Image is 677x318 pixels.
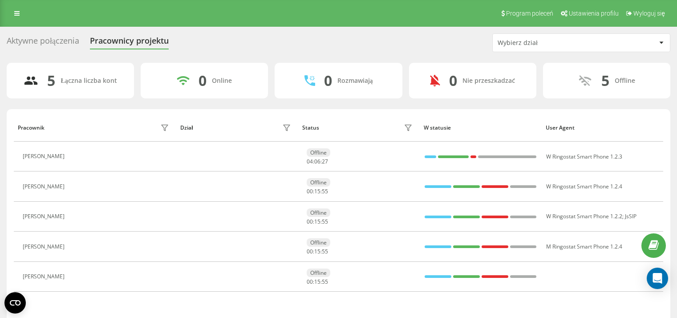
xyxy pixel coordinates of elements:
[569,10,619,17] span: Ustawienia profilu
[546,125,659,131] div: User Agent
[546,212,622,220] span: W Ringostat Smart Phone 1.2.2
[7,36,79,50] div: Aktywne połączenia
[322,278,328,285] span: 55
[307,178,330,187] div: Offline
[4,292,26,314] button: Open CMP widget
[615,77,635,85] div: Offline
[314,218,320,225] span: 15
[23,273,67,280] div: [PERSON_NAME]
[546,183,622,190] span: W Ringostat Smart Phone 1.2.4
[337,77,373,85] div: Rozmawiają
[212,77,232,85] div: Online
[322,248,328,255] span: 55
[199,72,207,89] div: 0
[307,159,328,165] div: : :
[307,148,330,157] div: Offline
[314,278,320,285] span: 15
[506,10,553,17] span: Program poleceń
[449,72,457,89] div: 0
[307,188,313,195] span: 00
[424,125,537,131] div: W statusie
[23,213,67,220] div: [PERSON_NAME]
[307,218,313,225] span: 00
[647,268,668,289] div: Open Intercom Messenger
[625,212,636,220] span: JsSIP
[324,72,332,89] div: 0
[307,158,313,165] span: 04
[23,244,67,250] div: [PERSON_NAME]
[18,125,45,131] div: Pracownik
[322,188,328,195] span: 55
[546,153,622,160] span: W Ringostat Smart Phone 1.2.3
[307,238,330,247] div: Offline
[307,248,313,255] span: 00
[322,218,328,225] span: 55
[61,77,117,85] div: Łączna liczba kont
[23,183,67,190] div: [PERSON_NAME]
[47,72,55,89] div: 5
[307,249,328,255] div: : :
[23,153,67,159] div: [PERSON_NAME]
[307,208,330,217] div: Offline
[601,72,609,89] div: 5
[314,188,320,195] span: 15
[633,10,665,17] span: Wyloguj się
[180,125,193,131] div: Dział
[90,36,169,50] div: Pracownicy projektu
[546,243,622,250] span: M Ringostat Smart Phone 1.2.4
[307,269,330,277] div: Offline
[307,279,328,285] div: : :
[314,158,320,165] span: 06
[302,125,319,131] div: Status
[314,248,320,255] span: 15
[307,278,313,285] span: 00
[307,188,328,195] div: : :
[307,219,328,225] div: : :
[498,39,604,47] div: Wybierz dział
[322,158,328,165] span: 27
[462,77,515,85] div: Nie przeszkadzać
